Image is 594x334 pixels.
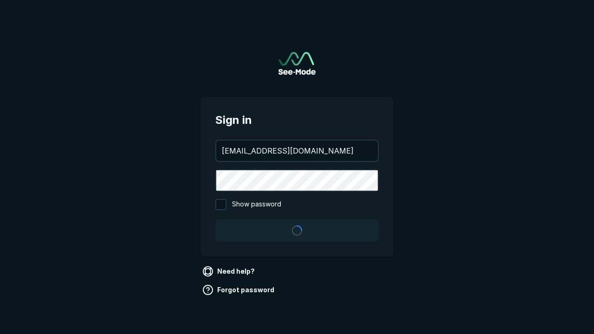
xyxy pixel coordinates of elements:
a: Need help? [200,264,258,279]
img: See-Mode Logo [278,52,316,75]
span: Sign in [215,112,379,128]
a: Forgot password [200,283,278,297]
span: Show password [232,199,281,210]
a: Go to sign in [278,52,316,75]
input: your@email.com [216,141,378,161]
